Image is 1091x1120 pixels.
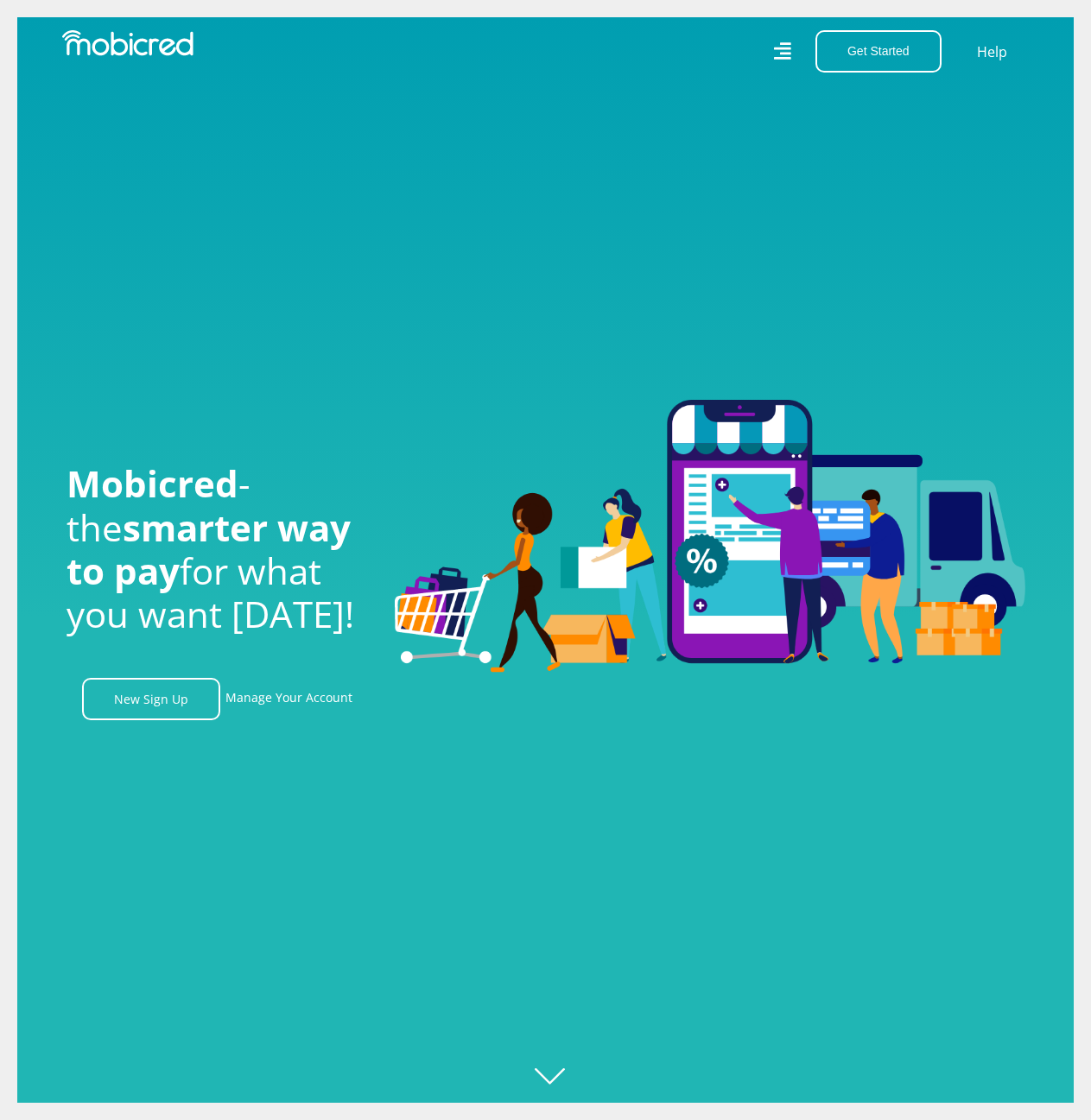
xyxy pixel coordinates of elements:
a: Help [976,41,1008,63]
span: smarter way to pay [67,503,351,595]
img: Mobicred [62,30,193,56]
span: Mobicred [67,459,238,508]
img: Welcome to Mobicred [395,400,1025,673]
button: Get Started [815,30,942,73]
a: Manage Your Account [225,678,352,720]
a: New Sign Up [82,678,220,720]
h1: - the for what you want [DATE]! [67,462,369,636]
